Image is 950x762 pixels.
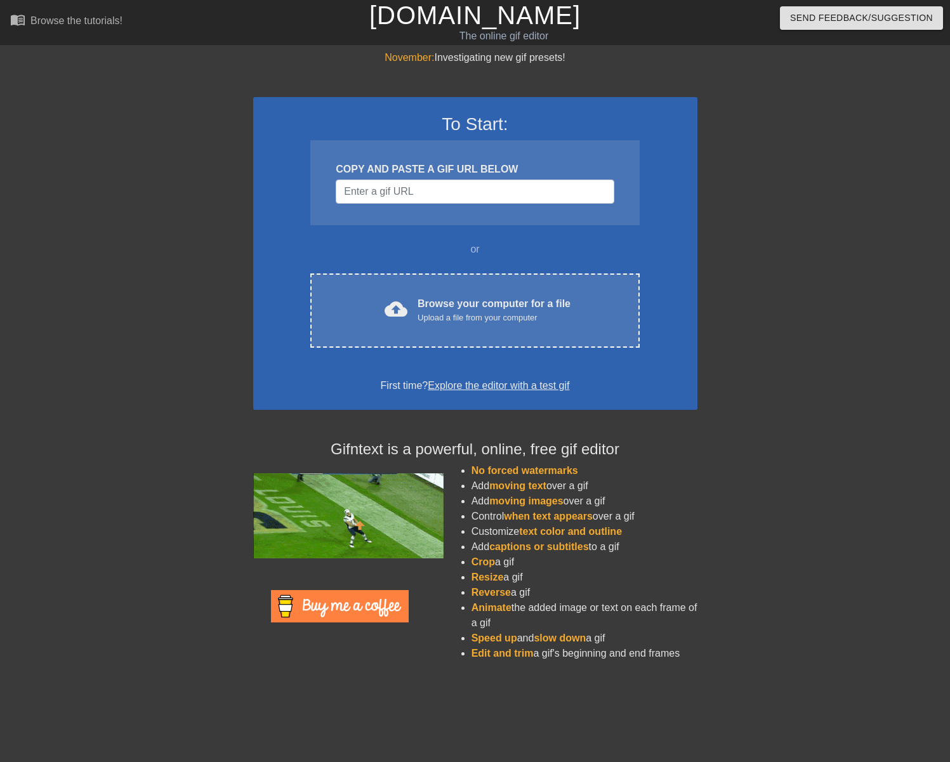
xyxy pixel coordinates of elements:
li: Customize [472,524,697,539]
span: Speed up [472,633,517,643]
div: Browse your computer for a file [418,296,571,324]
li: Add over a gif [472,494,697,509]
span: text color and outline [519,526,622,537]
div: Investigating new gif presets! [253,50,697,65]
li: a gif [472,570,697,585]
span: Send Feedback/Suggestion [790,10,933,26]
button: Send Feedback/Suggestion [780,6,943,30]
span: moving images [489,496,563,506]
a: Explore the editor with a test gif [428,380,569,391]
span: captions or subtitles [489,541,588,552]
li: a gif's beginning and end frames [472,646,697,661]
span: Reverse [472,587,511,598]
h4: Gifntext is a powerful, online, free gif editor [253,440,697,459]
li: Control over a gif [472,509,697,524]
span: moving text [489,480,546,491]
span: No forced watermarks [472,465,578,476]
div: or [286,242,664,257]
div: Browse the tutorials! [30,15,122,26]
div: The online gif editor [323,29,685,44]
li: Add over a gif [472,478,697,494]
li: and a gif [472,631,697,646]
img: Buy Me A Coffee [271,590,409,622]
span: Edit and trim [472,648,534,659]
span: slow down [534,633,586,643]
li: a gif [472,555,697,570]
a: [DOMAIN_NAME] [369,1,581,29]
span: when text appears [504,511,593,522]
span: Resize [472,572,504,582]
span: November: [385,52,434,63]
li: a gif [472,585,697,600]
input: Username [336,180,614,204]
div: Upload a file from your computer [418,312,571,324]
div: COPY AND PASTE A GIF URL BELOW [336,162,614,177]
li: the added image or text on each frame of a gif [472,600,697,631]
img: football_small.gif [253,473,444,558]
li: Add to a gif [472,539,697,555]
span: cloud_upload [385,298,407,320]
span: menu_book [10,12,25,27]
div: First time? [270,378,681,393]
a: Browse the tutorials! [10,12,122,32]
h3: To Start: [270,114,681,135]
span: Crop [472,556,495,567]
span: Animate [472,602,511,613]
